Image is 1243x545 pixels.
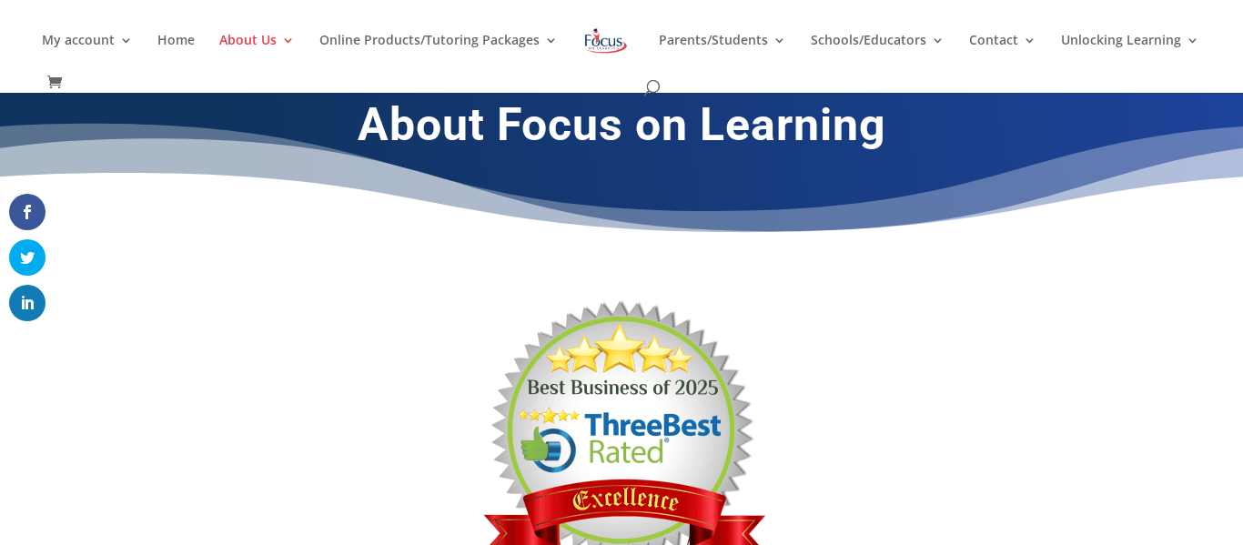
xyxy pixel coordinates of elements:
img: Focus on Learning [582,25,630,57]
a: My account [42,34,133,76]
a: Online Products/Tutoring Packages [319,34,558,76]
a: Contact [969,34,1036,76]
a: Home [157,34,195,76]
a: Parents/Students [659,34,786,76]
a: About Us [219,34,295,76]
a: Unlocking Learning [1061,34,1199,76]
h1: About Focus on Learning [130,97,1113,161]
a: Schools/Educators [811,34,945,76]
